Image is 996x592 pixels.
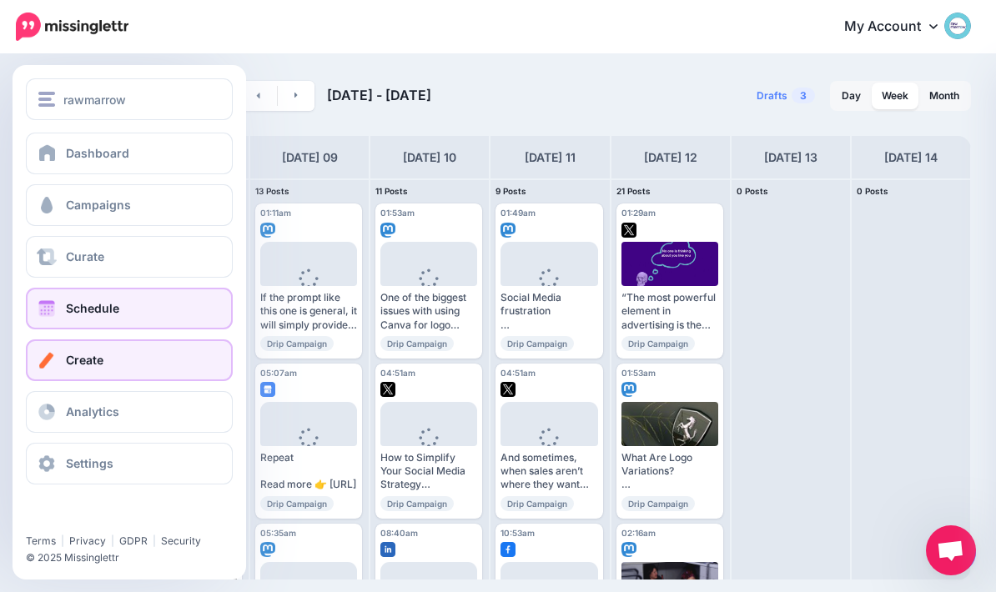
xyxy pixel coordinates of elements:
a: Dashboard [26,133,233,174]
span: Drip Campaign [501,496,574,511]
span: Drip Campaign [380,336,454,351]
img: Missinglettr [16,13,128,41]
span: 08:40am [380,528,418,538]
h4: [DATE] 11 [525,148,576,168]
span: 10:53am [501,528,535,538]
span: 0 Posts [857,186,888,196]
img: google_business-square.png [260,382,275,397]
span: Drip Campaign [621,496,695,511]
span: 01:49am [501,208,536,218]
img: mastodon-square.png [621,382,636,397]
span: 9 Posts [495,186,526,196]
img: mastodon-square.png [621,542,636,557]
span: 02:16am [621,528,656,538]
div: Loading [406,428,452,471]
div: Loading [406,268,452,312]
img: twitter-square.png [380,382,395,397]
a: Day [832,83,871,109]
div: Loading [526,268,572,312]
div: Open chat [926,525,976,575]
span: | [111,534,114,547]
span: 04:51am [380,368,415,378]
img: mastodon-square.png [501,223,516,238]
img: menu.png [38,92,55,107]
span: Drip Campaign [621,336,695,351]
a: GDPR [119,534,148,547]
span: Settings [66,456,113,470]
span: rawmarrow [63,90,126,109]
img: mastodon-square.png [260,223,275,238]
a: Campaigns [26,184,233,226]
a: My Account [827,7,971,48]
a: Create [26,339,233,381]
h4: [DATE] 10 [403,148,456,168]
h4: [DATE] 12 [644,148,697,168]
a: Terms [26,534,56,547]
div: How to Simplify Your Social Media Strategy Read more 👉 [URL] #socialmedia [380,451,477,492]
h4: [DATE] 14 [884,148,938,168]
span: 05:35am [260,528,296,538]
span: Schedule [66,301,119,315]
div: Loading [286,268,332,312]
span: Drip Campaign [380,496,454,511]
li: © 2025 Missinglettr [26,549,245,566]
img: mastodon-square.png [380,223,395,238]
div: What Are Logo Variations? Read more 👉 [URL] #branding [621,451,718,492]
span: Drip Campaign [260,496,334,511]
img: mastodon-square.png [260,542,275,557]
span: Drip Campaign [501,336,574,351]
div: If the prompt like this one is general, it will simply provide information that can easily be obt... [260,291,357,332]
span: Campaigns [66,198,131,212]
img: facebook-square.png [501,542,516,557]
a: Drafts3 [747,81,825,111]
iframe: Twitter Follow Button [26,510,155,527]
span: Create [66,353,103,367]
span: 01:29am [621,208,656,218]
span: | [153,534,156,547]
span: 04:51am [501,368,536,378]
a: Security [161,534,201,547]
span: [DATE] - [DATE] [327,87,431,103]
a: Privacy [69,534,106,547]
a: Analytics [26,391,233,433]
h4: [DATE] 09 [282,148,338,168]
span: | [61,534,64,547]
span: 0 Posts [737,186,768,196]
a: Schedule [26,288,233,329]
span: 21 Posts [616,186,651,196]
a: Settings [26,443,233,484]
h4: [DATE] 13 [764,148,817,168]
span: 01:53am [621,368,656,378]
div: Repeat Read more 👉 [URL] [260,451,357,492]
span: 11 Posts [375,186,408,196]
div: One of the biggest issues with using Canva for logo creation is intellectual property (IP) owners... [380,291,477,332]
div: Loading [526,428,572,471]
span: Drafts [757,91,787,101]
span: 05:07am [260,368,297,378]
img: twitter-square.png [501,382,516,397]
span: 3 [792,88,815,103]
div: Loading [286,428,332,471]
span: Dashboard [66,146,129,160]
div: And sometimes, when sales aren’t where they want them to be, they blame their existing photos for... [501,451,597,492]
span: Curate [66,249,104,263]
a: Month [919,83,969,109]
a: Week [872,83,918,109]
span: 01:53am [380,208,415,218]
span: Analytics [66,404,119,419]
div: Social Media frustration Read more 👉 [URL] #SocialMedia [501,291,597,332]
img: linkedin-square.png [380,542,395,557]
span: 13 Posts [255,186,289,196]
a: Curate [26,236,233,278]
button: rawmarrow [26,78,233,120]
span: Drip Campaign [260,336,334,351]
span: 01:11am [260,208,291,218]
img: twitter-square.png [621,223,636,238]
div: “The most powerful element in advertising is the truth.” — [PERSON_NAME] Read more 👉 [URL] [621,291,718,332]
